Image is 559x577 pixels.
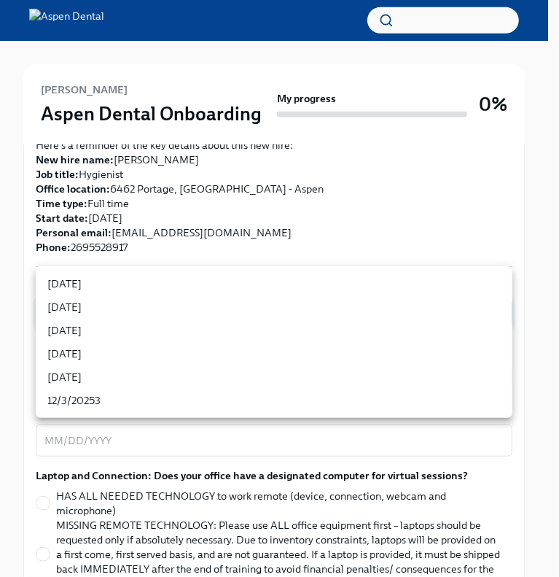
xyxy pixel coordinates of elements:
li: 12/3/20253 [36,389,512,412]
li: [DATE] [36,272,512,295]
li: [DATE] [36,365,512,389]
li: [DATE] [36,319,512,342]
li: [DATE] [36,295,512,319]
li: [DATE] [36,342,512,365]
